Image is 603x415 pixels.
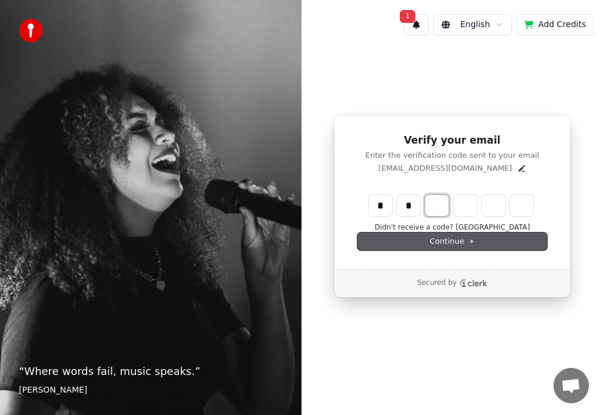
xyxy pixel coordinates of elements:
[357,150,547,161] p: Enter the verification code sent to your email
[19,363,283,380] p: “ Where words fail, music speaks. ”
[510,195,534,216] input: Digit 6
[369,195,392,216] input: Enter verification code. Digit 1
[357,134,547,148] h1: Verify your email
[366,192,536,218] div: Verification code input
[482,195,505,216] input: Digit 5
[430,236,475,247] span: Continue
[378,163,512,174] p: [EMAIL_ADDRESS][DOMAIN_NAME]
[425,195,449,216] input: Digit 3
[397,195,420,216] input: Digit 2
[404,14,429,35] button: 1
[19,384,283,396] footer: [PERSON_NAME]
[459,279,488,287] a: Clerk logo
[554,368,589,403] a: Open chat
[375,223,530,233] button: Didn't receive a code? [GEOGRAPHIC_DATA]
[417,278,456,288] p: Secured by
[19,19,42,42] img: youka
[400,10,415,23] span: 1
[516,14,594,35] button: Add Credits
[517,164,526,173] button: Edit
[357,233,547,250] button: Continue
[453,195,477,216] input: Digit 4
